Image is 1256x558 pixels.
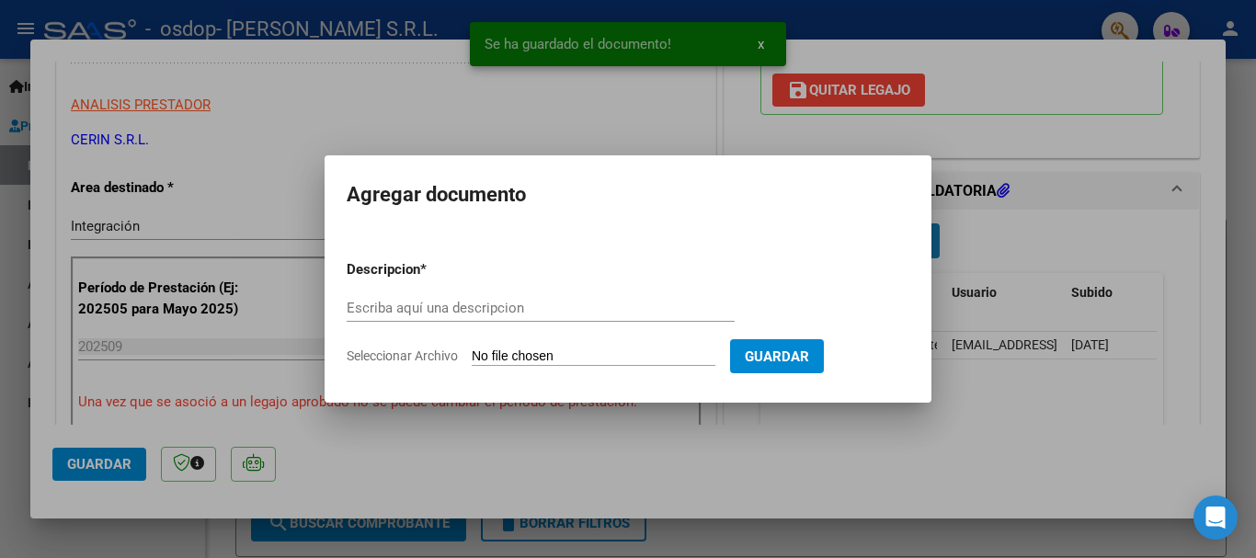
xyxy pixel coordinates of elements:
div: Open Intercom Messenger [1193,495,1238,540]
p: Descripcion [347,259,516,280]
span: Seleccionar Archivo [347,348,458,363]
h2: Agregar documento [347,177,909,212]
button: Guardar [730,339,824,373]
span: Guardar [745,348,809,365]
